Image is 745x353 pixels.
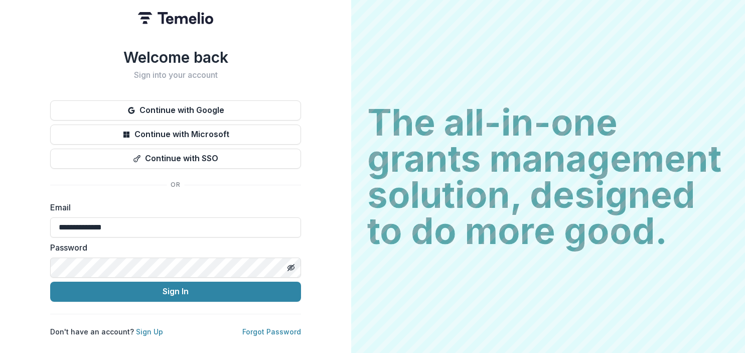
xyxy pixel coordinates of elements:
p: Don't have an account? [50,326,163,337]
button: Toggle password visibility [283,260,299,276]
label: Email [50,201,295,213]
a: Sign Up [136,327,163,336]
h1: Welcome back [50,48,301,66]
button: Continue with SSO [50,149,301,169]
button: Continue with Microsoft [50,125,301,145]
a: Forgot Password [242,327,301,336]
img: Temelio [138,12,213,24]
button: Continue with Google [50,100,301,121]
button: Sign In [50,282,301,302]
h2: Sign into your account [50,70,301,80]
label: Password [50,242,295,254]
